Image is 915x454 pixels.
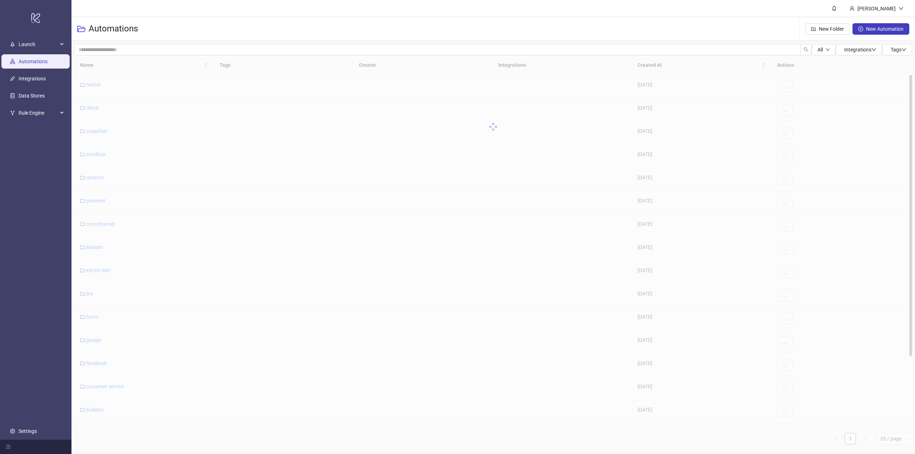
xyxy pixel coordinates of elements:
span: down [871,47,876,52]
span: down [899,6,904,11]
button: New Automation [852,23,909,35]
div: [PERSON_NAME] [855,5,899,13]
span: user [850,6,855,11]
button: Integrationsdown [836,44,882,55]
span: rocket [10,42,15,47]
a: Data Stores [19,93,45,99]
span: search [803,47,808,52]
button: Alldown [812,44,836,55]
span: New Automation [866,26,904,32]
button: Tagsdown [882,44,912,55]
button: New Folder [805,23,850,35]
span: New Folder [819,26,844,32]
span: All [817,47,823,53]
span: down [826,48,830,52]
span: menu-fold [6,444,11,449]
a: Settings [19,428,37,434]
span: Launch [19,37,58,51]
span: down [901,47,906,52]
h3: Automations [89,23,138,35]
span: bell [832,6,837,11]
span: folder-add [811,26,816,31]
span: fork [10,110,15,115]
a: Integrations [19,76,46,81]
span: folder-open [77,25,86,33]
span: Tags [891,47,906,53]
a: Automations [19,59,48,64]
span: plus-circle [858,26,863,31]
span: Rule Engine [19,106,58,120]
span: Integrations [844,47,876,53]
